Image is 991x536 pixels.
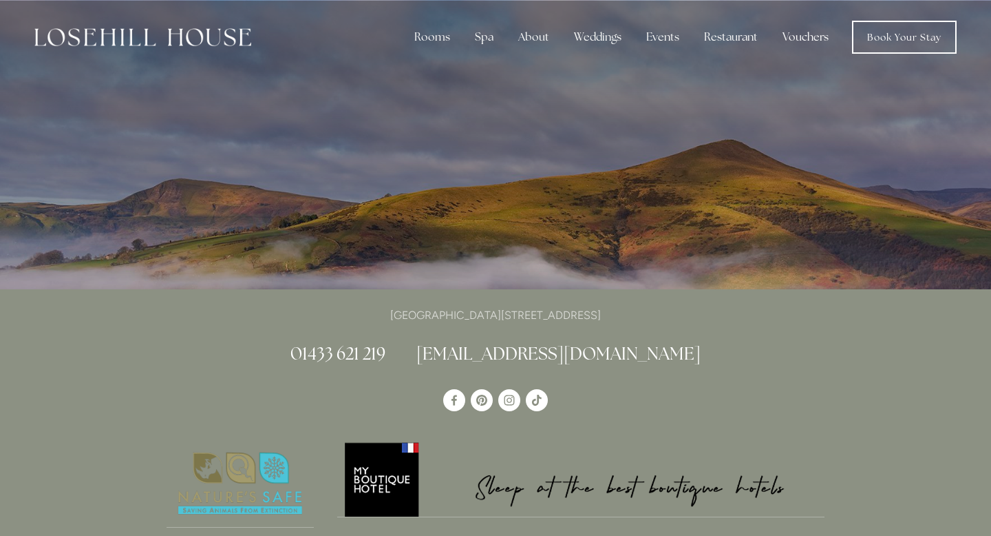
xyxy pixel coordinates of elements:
[443,389,465,411] a: Losehill House Hotel & Spa
[635,23,690,51] div: Events
[507,23,560,51] div: About
[693,23,769,51] div: Restaurant
[464,23,504,51] div: Spa
[526,389,548,411] a: TikTok
[167,306,824,324] p: [GEOGRAPHIC_DATA][STREET_ADDRESS]
[34,28,251,46] img: Losehill House
[337,440,825,517] a: My Boutique Hotel - Logo
[771,23,840,51] a: Vouchers
[337,440,825,517] img: My Boutique Hotel - Logo
[852,21,957,54] a: Book Your Stay
[471,389,493,411] a: Pinterest
[290,342,385,364] a: 01433 621 219
[498,389,520,411] a: Instagram
[416,342,701,364] a: [EMAIL_ADDRESS][DOMAIN_NAME]
[403,23,461,51] div: Rooms
[563,23,632,51] div: Weddings
[167,440,314,527] img: Nature's Safe - Logo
